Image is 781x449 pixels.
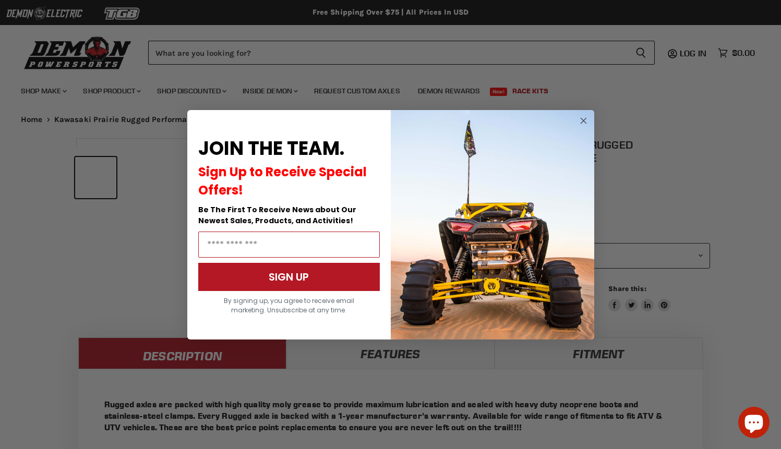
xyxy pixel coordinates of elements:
[198,232,380,258] input: Email Address
[198,263,380,291] button: SIGN UP
[198,163,367,199] span: Sign Up to Receive Special Offers!
[391,110,594,339] img: a9095488-b6e7-41ba-879d-588abfab540b.jpeg
[198,135,344,162] span: JOIN THE TEAM.
[224,296,354,314] span: By signing up, you agree to receive email marketing. Unsubscribe at any time.
[735,407,773,441] inbox-online-store-chat: Shopify online store chat
[577,114,590,127] button: Close dialog
[198,204,356,226] span: Be The First To Receive News about Our Newest Sales, Products, and Activities!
